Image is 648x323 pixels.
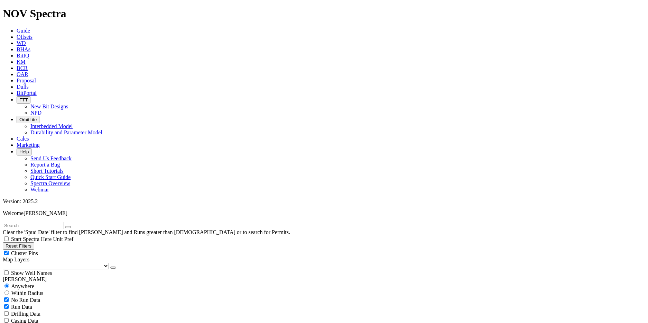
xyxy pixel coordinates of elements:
a: BitPortal [17,90,37,96]
div: [PERSON_NAME] [3,276,645,282]
a: Proposal [17,78,36,83]
input: Start Spectra Here [4,236,9,241]
span: Drilling Data [11,311,40,317]
a: Interbedded Model [30,123,73,129]
a: Guide [17,28,30,34]
a: Spectra Overview [30,180,70,186]
button: Reset Filters [3,242,34,250]
a: KM [17,59,26,65]
span: Start Spectra Here [11,236,52,242]
button: Help [17,148,31,155]
p: Welcome [3,210,645,216]
a: Send Us Feedback [30,155,72,161]
a: NPD [30,110,41,116]
a: New Bit Designs [30,104,68,109]
a: WD [17,40,26,46]
span: Run Data [11,304,32,310]
span: Map Layers [3,257,29,262]
a: Marketing [17,142,40,148]
span: Cluster Pins [11,250,38,256]
a: Quick Start Guide [30,174,71,180]
span: Show Well Names [11,270,52,276]
div: Version: 2025.2 [3,198,645,205]
a: Offsets [17,34,33,40]
a: BHAs [17,46,30,52]
a: Report a Bug [30,162,60,168]
button: OrbitLite [17,116,39,123]
h1: NOV Spectra [3,7,645,20]
span: Clear the 'Spud Date' filter to find [PERSON_NAME] and Runs greater than [DEMOGRAPHIC_DATA] or to... [3,229,290,235]
span: OrbitLite [19,117,37,122]
a: Dulls [17,84,29,90]
a: Short Tutorials [30,168,64,174]
span: No Run Data [11,297,40,303]
a: BCR [17,65,28,71]
span: [PERSON_NAME] [24,210,67,216]
span: Anywhere [11,283,34,289]
input: Search [3,222,64,229]
span: Help [19,149,29,154]
a: Webinar [30,187,49,192]
span: Within Radius [11,290,43,296]
span: FTT [19,97,28,102]
button: FTT [17,96,30,104]
a: BitIQ [17,53,29,59]
a: Durability and Parameter Model [30,129,102,135]
a: Calcs [17,136,29,142]
span: Unit Pref [53,236,73,242]
a: OAR [17,71,28,77]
